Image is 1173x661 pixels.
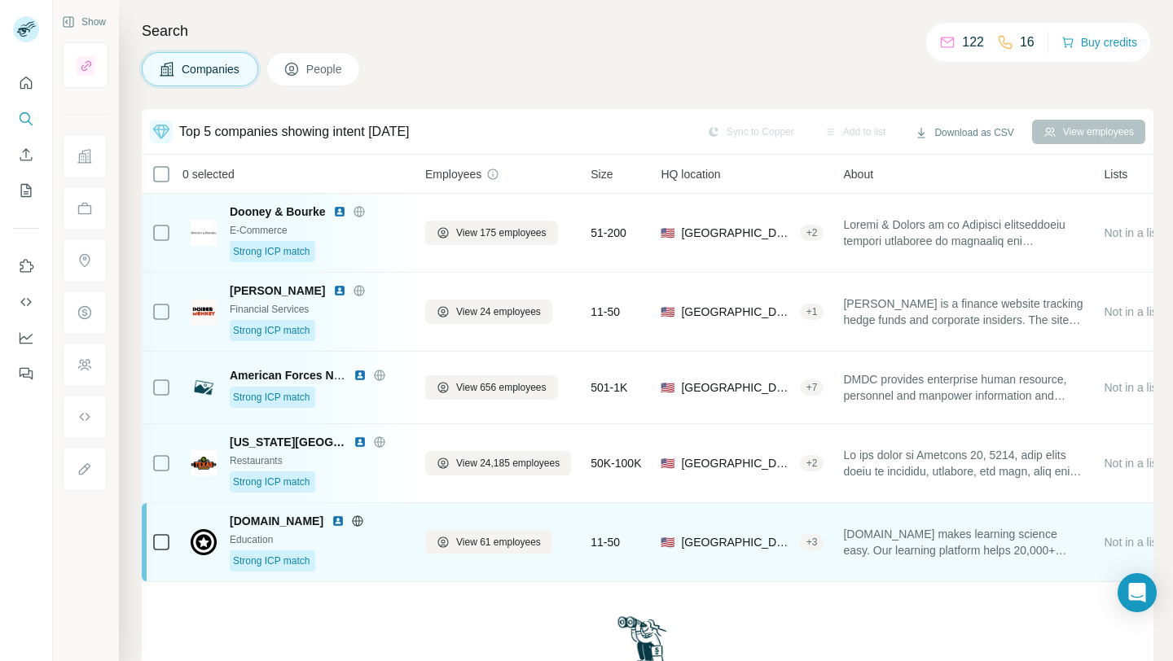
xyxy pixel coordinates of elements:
span: 🇺🇸 [661,455,674,471]
span: [PERSON_NAME] [230,282,325,299]
div: + 1 [800,304,824,319]
span: [DOMAIN_NAME] [230,513,323,529]
img: Logo of American Forces Network [191,374,217,401]
span: Not in a list [1104,457,1160,470]
button: View 24 employees [425,300,552,324]
span: [GEOGRAPHIC_DATA] [681,225,793,241]
span: View 61 employees [456,535,541,549]
span: American Forces Network [230,369,371,382]
span: HQ location [661,166,720,182]
span: Strong ICP match [233,554,310,568]
div: Education [230,532,406,547]
span: 🇺🇸 [661,379,674,396]
button: Download as CSV [903,120,1025,145]
span: 11-50 [591,534,620,550]
span: Loremi & Dolors am co Adipisci elitseddoeiu tempori utlaboree do magnaaliq eni adminimveniam quis... [843,217,1084,249]
button: Dashboard [13,323,39,352]
div: Top 5 companies showing intent [DATE] [179,122,410,142]
img: Logo of Insider Monkey [191,299,217,325]
span: [PERSON_NAME] is a finance website tracking hedge funds and corporate insiders. The site offers a... [843,295,1084,328]
span: Not in a list [1104,305,1160,318]
span: Companies [182,61,241,77]
span: Not in a list [1104,381,1160,394]
img: Logo of Texas Roadhouse [191,450,217,476]
span: 🇺🇸 [661,534,674,550]
span: Size [591,166,613,182]
button: View 61 employees [425,530,552,554]
button: Show [51,10,117,34]
div: + 3 [800,535,824,549]
span: Lists [1104,166,1127,182]
button: Quick start [13,68,39,98]
img: LinkedIn logo [354,436,367,449]
span: 0 selected [182,166,235,182]
button: Use Surfe API [13,287,39,317]
img: LinkedIn logo [333,205,346,218]
span: Strong ICP match [233,475,310,489]
span: 🇺🇸 [661,225,674,241]
div: + 2 [800,456,824,471]
span: [GEOGRAPHIC_DATA] [681,534,793,550]
span: About [843,166,873,182]
button: Enrich CSV [13,140,39,169]
span: Not in a list [1104,536,1160,549]
span: Strong ICP match [233,323,310,338]
button: Buy credits [1061,31,1137,54]
button: View 24,185 employees [425,451,571,475]
div: + 7 [800,380,824,395]
span: View 175 employees [456,225,547,240]
span: 51-200 [591,225,626,241]
span: Strong ICP match [233,244,310,259]
span: [GEOGRAPHIC_DATA], [US_STATE] [681,304,793,320]
p: 16 [1020,33,1035,52]
span: View 24 employees [456,304,541,319]
button: Use Surfe on LinkedIn [13,252,39,281]
span: View 24,185 employees [456,456,560,471]
img: Logo of Bootcamp.com [191,529,217,555]
div: Financial Services [230,302,406,317]
span: Dooney & Bourke [230,204,325,220]
img: LinkedIn logo [333,284,346,297]
span: DMDC provides enterprise human resource, personnel and manpower information and secure solutions ... [843,371,1084,404]
button: View 656 employees [425,375,558,400]
span: View 656 employees [456,380,547,395]
span: 🇺🇸 [661,304,674,320]
div: + 2 [800,225,824,240]
h4: Search [142,20,1153,42]
span: Not in a list [1104,226,1160,239]
span: People [306,61,344,77]
button: My lists [13,176,39,205]
p: 122 [962,33,984,52]
span: Employees [425,166,481,182]
span: [GEOGRAPHIC_DATA], [US_STATE] [681,455,793,471]
span: Strong ICP match [233,390,310,405]
span: [DOMAIN_NAME] makes learning science easy. Our learning platform helps 20,000+ students study for... [843,526,1084,558]
button: View 175 employees [425,221,558,245]
div: Restaurants [230,453,406,468]
span: 11-50 [591,304,620,320]
img: LinkedIn logo [332,514,345,527]
div: E-Commerce [230,223,406,238]
span: [GEOGRAPHIC_DATA] [681,379,793,396]
span: [US_STATE][GEOGRAPHIC_DATA] [230,434,345,450]
span: Lo ips dolor si Ametcons 20, 5214, adip elits doeiu te incididu, utlabore, etd magn, aliq enim, A... [843,447,1084,479]
button: Search [13,104,39,134]
img: Logo of Dooney & Bourke [191,220,217,246]
div: Open Intercom Messenger [1118,573,1157,612]
img: LinkedIn logo [354,369,367,382]
button: Feedback [13,359,39,388]
span: 50K-100K [591,455,641,471]
span: 501-1K [591,379,627,396]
